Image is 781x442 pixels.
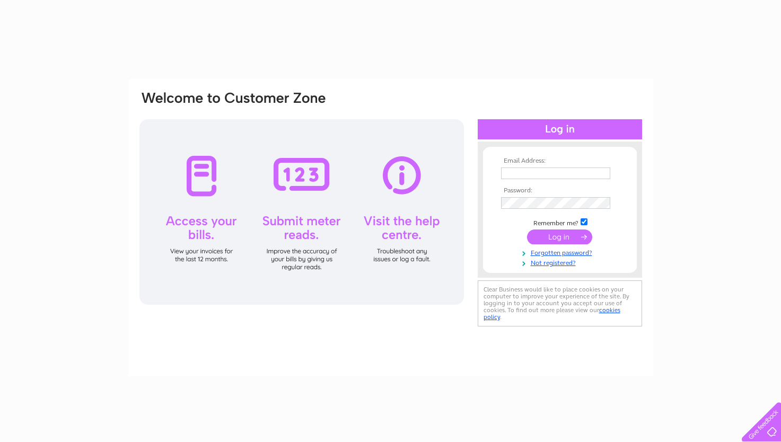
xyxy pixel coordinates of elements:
[501,257,621,267] a: Not registered?
[498,217,621,227] td: Remember me?
[498,157,621,165] th: Email Address:
[498,187,621,195] th: Password:
[478,280,642,326] div: Clear Business would like to place cookies on your computer to improve your experience of the sit...
[501,247,621,257] a: Forgotten password?
[527,229,592,244] input: Submit
[484,306,620,321] a: cookies policy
